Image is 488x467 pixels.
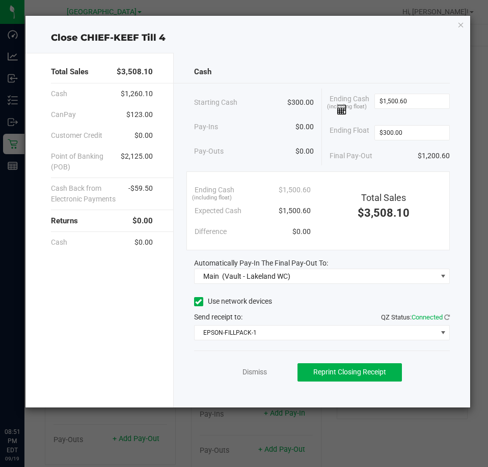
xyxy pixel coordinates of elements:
span: Cash [194,66,211,78]
span: -$59.50 [128,183,153,205]
span: (Vault - Lakeland WC) [222,272,290,280]
span: Ending Cash [330,94,374,115]
span: Final Pay-Out [330,151,372,161]
span: Reprint Closing Receipt [313,368,386,376]
span: (including float) [192,194,232,202]
span: (including float) [327,103,367,111]
button: Reprint Closing Receipt [297,363,402,382]
span: Pay-Ins [194,122,218,132]
a: Dismiss [242,367,267,377]
div: Returns [51,210,153,232]
span: Connected [412,313,443,321]
span: $123.00 [126,109,153,120]
span: Ending Cash [195,185,234,195]
span: $2,125.00 [121,151,153,172]
span: Difference [195,226,227,237]
span: Cash [51,89,67,99]
label: Use network devices [194,296,272,307]
span: Customer Credit [51,130,102,141]
span: Cash [51,237,67,248]
span: Cash Back from Electronic Payments [51,183,128,205]
span: EPSON-FILLPACK-1 [195,326,437,340]
span: $0.00 [134,130,153,141]
span: $1,500.60 [279,185,311,195]
span: Starting Cash [194,97,237,108]
span: Total Sales [361,192,406,203]
iframe: Resource center [10,386,41,416]
span: $3,508.10 [358,207,410,219]
span: Point of Banking (POB) [51,151,121,172]
span: Expected Cash [195,206,241,216]
span: $300.00 [287,97,314,108]
span: $3,508.10 [117,66,153,78]
span: Automatically Pay-In The Final Pay-Out To: [194,259,328,267]
span: $0.00 [132,215,153,227]
span: Total Sales [51,66,89,78]
span: CanPay [51,109,76,120]
span: $0.00 [134,237,153,248]
span: Main [203,272,219,280]
span: $1,500.60 [279,206,311,216]
div: Close CHIEF-KEEF Till 4 [25,31,471,45]
span: $0.00 [295,122,314,132]
span: $0.00 [295,146,314,157]
span: Ending Float [330,125,369,140]
span: $0.00 [292,226,311,237]
span: Pay-Outs [194,146,224,157]
span: $1,200.60 [418,151,450,161]
span: $1,260.10 [121,89,153,99]
span: QZ Status: [381,313,450,321]
span: Send receipt to: [194,313,242,321]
